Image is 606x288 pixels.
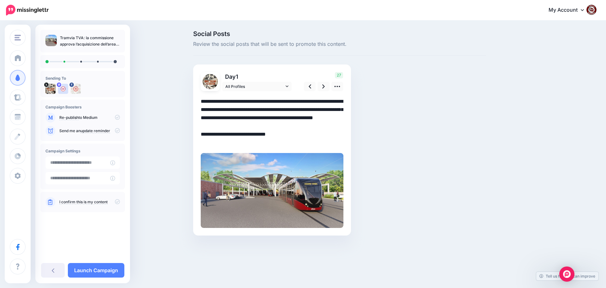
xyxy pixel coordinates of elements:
p: Day [222,72,293,81]
a: All Profiles [222,82,292,91]
img: uTTNWBrh-84924.jpeg [203,74,218,89]
p: to Medium [59,115,120,120]
h4: Campaign Settings [45,149,120,153]
img: Missinglettr [6,5,49,15]
h4: Campaign Boosters [45,105,120,109]
span: All Profiles [225,83,284,90]
p: Tramvia TVA: la commissione approva l’acquisizione dell’area di [GEOGRAPHIC_DATA] [60,35,120,47]
span: 1 [236,73,238,80]
img: 4db5e3f54437d5559f9789ebd160cc40_thumb.jpg [45,35,57,46]
a: My Account [542,3,597,18]
img: user_default_image.png [58,84,68,94]
a: update reminder [80,128,110,133]
p: Send me an [59,128,120,134]
div: Open Intercom Messenger [559,267,574,282]
a: Re-publish [59,115,79,120]
span: 27 [335,72,343,78]
span: Review the social posts that will be sent to promote this content. [193,40,486,48]
img: 463453305_2684324355074873_6393692129472495966_n-bsa154739.jpg [71,84,81,94]
img: 4db5e3f54437d5559f9789ebd160cc40.jpg [201,153,343,228]
h4: Sending To [45,76,120,81]
a: Tell us how we can improve [536,272,598,280]
span: Social Posts [193,31,486,37]
a: I confirm this is my content [59,199,108,205]
img: menu.png [15,35,21,40]
img: uTTNWBrh-84924.jpeg [45,84,56,94]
